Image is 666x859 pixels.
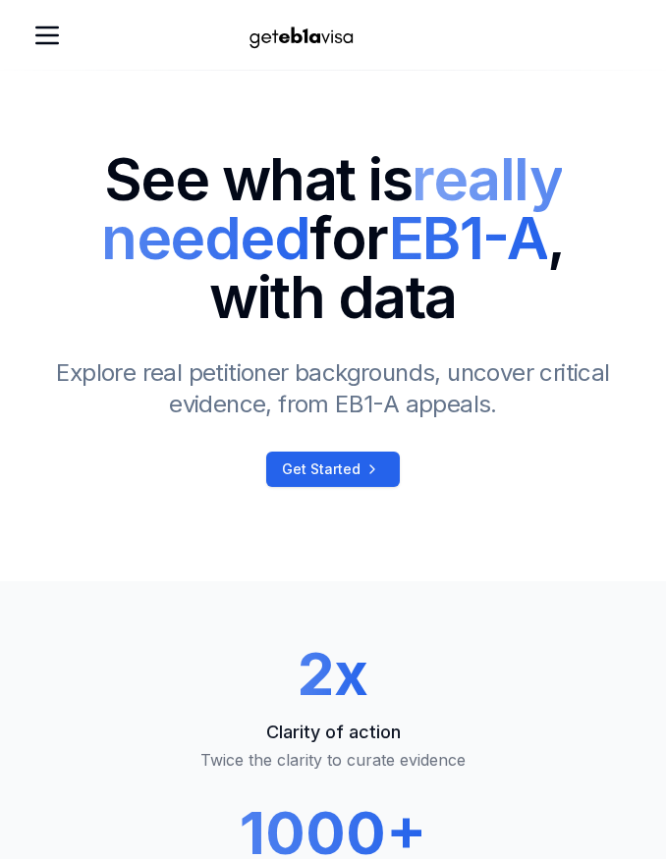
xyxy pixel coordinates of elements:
span: with data [31,267,635,326]
span: EB1-A [389,202,548,273]
span: really needed [101,143,562,273]
p: Twice the clarity to curate evidence [24,748,642,772]
span: Get Started [282,459,361,479]
span: 2x [298,638,368,709]
p: Clarity of action [24,719,642,746]
span: Explore real petitioner backgrounds, uncover critical evidence, from EB1-A appeals. [56,358,609,418]
img: geteb1avisa logo [233,19,370,53]
span: See what is for , [31,149,635,267]
button: Open Menu [31,20,63,51]
a: Home Page [233,19,434,53]
a: Get Started [266,452,400,487]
